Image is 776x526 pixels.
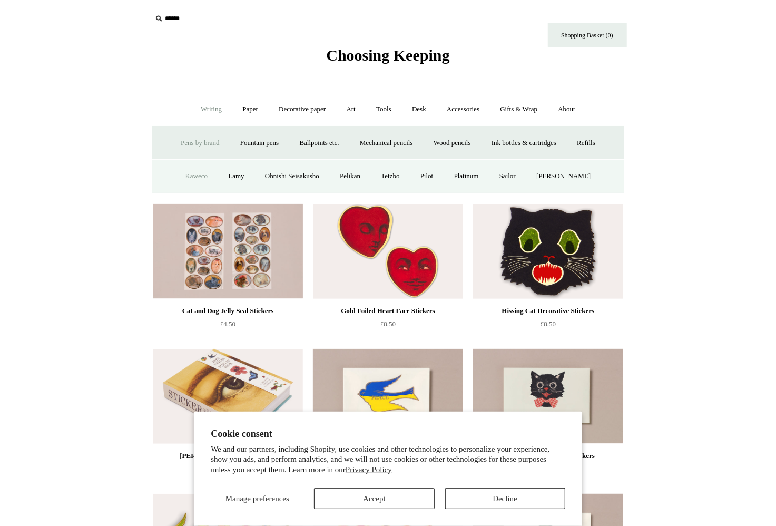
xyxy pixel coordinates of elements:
[153,450,303,493] a: [PERSON_NAME] Sticker Book £28.00
[346,465,392,474] a: Privacy Policy
[371,162,409,190] a: Tetzbo
[153,305,303,348] a: Cat and Dog Jelly Seal Stickers £4.50
[445,488,565,509] button: Decline
[314,488,434,509] button: Accept
[153,349,303,444] img: John Derian Sticker Book
[473,349,623,444] a: Smiling Cat Decorative Stickers Smiling Cat Decorative Stickers
[473,349,623,444] img: Smiling Cat Decorative Stickers
[476,305,620,317] div: Hissing Cat Decorative Stickers
[313,305,463,348] a: Gold Foiled Heart Face Stickers £8.50
[326,46,449,64] span: Choosing Keeping
[313,204,463,299] img: Gold Foiled Heart Face Stickers
[269,95,335,123] a: Decorative paper
[402,95,436,123] a: Desk
[548,95,585,123] a: About
[220,320,235,328] span: £4.50
[445,162,488,190] a: Platinum
[424,129,480,157] a: Wood pencils
[473,204,623,299] a: Hissing Cat Decorative Stickers Hissing Cat Decorative Stickers
[153,204,303,299] img: Cat and Dog Jelly Seal Stickers
[313,349,463,444] a: Nonprofit Ukraine Peace Dove Stickers Nonprofit Ukraine Peace Dove Stickers
[316,305,460,317] div: Gold Foiled Heart Face Stickers
[231,129,288,157] a: Fountain pens
[225,494,289,503] span: Manage preferences
[473,204,623,299] img: Hissing Cat Decorative Stickers
[330,162,370,190] a: Pelikan
[176,162,218,190] a: Kaweco
[290,129,349,157] a: Ballpoints etc.
[482,129,566,157] a: Ink bottles & cartridges
[256,162,329,190] a: Ohnishi Seisakusho
[219,162,253,190] a: Lamy
[490,162,525,190] a: Sailor
[153,349,303,444] a: John Derian Sticker Book John Derian Sticker Book
[350,129,423,157] a: Mechanical pencils
[156,450,300,462] div: [PERSON_NAME] Sticker Book
[541,320,556,328] span: £8.50
[490,95,547,123] a: Gifts & Wrap
[313,349,463,444] img: Nonprofit Ukraine Peace Dove Stickers
[313,204,463,299] a: Gold Foiled Heart Face Stickers Gold Foiled Heart Face Stickers
[171,129,229,157] a: Pens by brand
[473,305,623,348] a: Hissing Cat Decorative Stickers £8.50
[411,162,443,190] a: Pilot
[153,204,303,299] a: Cat and Dog Jelly Seal Stickers Cat and Dog Jelly Seal Stickers
[211,428,565,440] h2: Cookie consent
[527,162,600,190] a: [PERSON_NAME]
[191,95,231,123] a: Writing
[380,320,396,328] span: £8.50
[367,95,401,123] a: Tools
[156,305,300,317] div: Cat and Dog Jelly Seal Stickers
[567,129,605,157] a: Refills
[337,95,365,123] a: Art
[211,444,565,475] p: We and our partners, including Shopify, use cookies and other technologies to personalize your ex...
[211,488,303,509] button: Manage preferences
[326,55,449,62] a: Choosing Keeping
[233,95,268,123] a: Paper
[437,95,489,123] a: Accessories
[548,23,627,47] a: Shopping Basket (0)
